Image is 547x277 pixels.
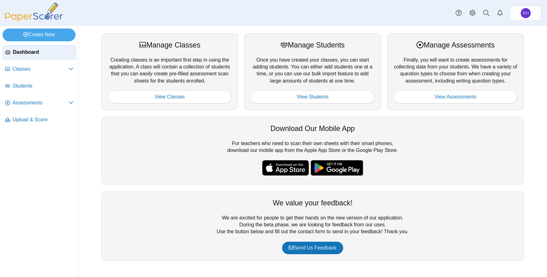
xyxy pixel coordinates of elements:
[251,40,374,50] div: Manage Students
[108,40,231,50] div: Manage Classes
[3,28,75,41] a: Create New
[108,123,517,133] div: Download Our Mobile App
[262,160,309,176] img: apple-store-badge.svg
[3,17,65,23] a: PaperScorer
[101,191,524,261] div: We are excited for people to get their hands on the new version of our application. During the be...
[3,45,76,60] a: Dashboard
[3,62,76,77] a: Classes
[13,83,74,89] span: Students
[493,6,507,20] a: Alerts
[101,33,238,110] div: Creating classes is an important first step in using the application. A class will contain a coll...
[108,91,231,103] a: View Classes
[244,33,381,110] div: Once you have created your classes, you can start adding students. You can either add students on...
[13,49,73,56] span: Dashboard
[13,66,69,73] span: Classes
[387,33,524,110] div: Finally, you will want to create assessments for collecting data from your students. We have a va...
[282,242,343,254] a: Send Us Feedback
[13,116,74,123] span: Upload & Score
[108,198,517,208] div: We value your feedback!
[3,3,65,22] img: PaperScorer
[394,91,517,103] a: View Assessments
[101,117,524,184] div: For teachers who need to scan their own sheets with their smart phones, download our mobile app f...
[251,91,374,103] a: View Students
[311,160,363,176] img: google-play-badge.png
[289,245,336,250] span: Send Us Feedback
[394,40,517,50] div: Manage Assessments
[13,99,69,106] span: Assessments
[3,96,76,111] a: Assessments
[3,113,76,128] a: Upload & Score
[523,11,529,15] span: Rich Holland
[3,79,76,94] a: Students
[521,8,531,18] span: Rich Holland
[510,6,541,21] a: Rich Holland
